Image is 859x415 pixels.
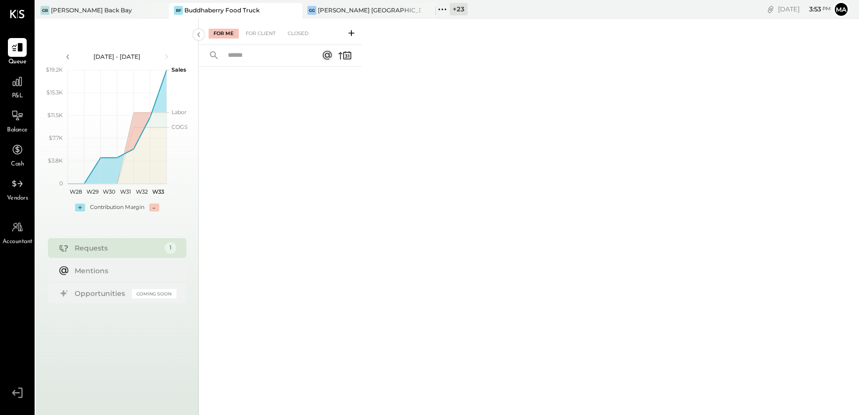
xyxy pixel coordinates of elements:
[11,160,24,169] span: Cash
[241,29,281,39] div: For Client
[318,6,421,14] div: [PERSON_NAME] [GEOGRAPHIC_DATA]
[307,6,316,15] div: GG
[7,126,28,135] span: Balance
[283,29,313,39] div: Closed
[172,109,186,116] text: Labor
[48,157,63,164] text: $3.8K
[184,6,259,14] div: Buddhaberry Food Truck
[90,204,144,211] div: Contribution Margin
[0,38,34,67] a: Queue
[0,174,34,203] a: Vendors
[120,188,130,195] text: W31
[450,3,468,15] div: + 23
[174,6,183,15] div: BF
[833,1,849,17] button: Ma
[75,52,159,61] div: [DATE] - [DATE]
[172,124,188,130] text: COGS
[102,188,115,195] text: W30
[75,243,160,253] div: Requests
[0,106,34,135] a: Balance
[132,289,176,298] div: Coming Soon
[2,238,33,247] span: Accountant
[75,266,172,276] div: Mentions
[0,72,34,101] a: P&L
[49,134,63,141] text: $7.7K
[766,4,775,14] div: copy link
[165,242,176,254] div: 1
[7,194,28,203] span: Vendors
[59,180,63,187] text: 0
[75,204,85,211] div: +
[75,289,127,298] div: Opportunities
[136,188,148,195] text: W32
[46,66,63,73] text: $19.2K
[149,204,159,211] div: -
[12,92,23,101] span: P&L
[0,218,34,247] a: Accountant
[51,6,132,14] div: [PERSON_NAME] Back Bay
[41,6,49,15] div: GB
[152,188,164,195] text: W33
[8,58,27,67] span: Queue
[46,89,63,96] text: $15.3K
[0,140,34,169] a: Cash
[70,188,82,195] text: W28
[209,29,239,39] div: For Me
[86,188,98,195] text: W29
[47,112,63,119] text: $11.5K
[778,4,831,14] div: [DATE]
[172,66,186,73] text: Sales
